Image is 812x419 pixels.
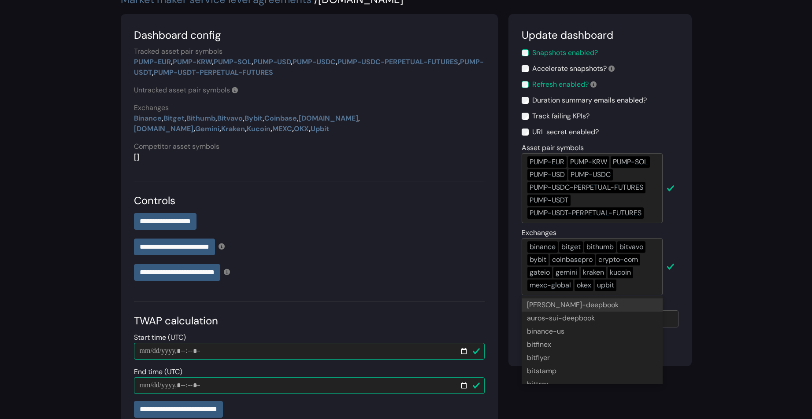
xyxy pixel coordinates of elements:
a: Kraken [221,124,245,133]
a: Upbit [311,124,329,133]
strong: , , , , , , , [134,57,484,77]
div: bitflyer [522,351,663,364]
label: Exchanges [134,103,169,113]
div: Update dashboard [522,27,679,43]
div: bitfinex [522,338,663,351]
label: Refresh enabled? [532,79,597,90]
div: PUMP-USDC [568,169,613,180]
a: PUMP-USDC [293,57,336,66]
div: PUMP-EUR [527,156,567,168]
div: bitstamp [522,364,663,378]
div: PUMP-USD [527,169,567,180]
div: mexc-global [527,279,573,291]
div: Dashboard config [134,27,485,43]
a: OKX [294,124,309,133]
div: PUMP-USDT-PERPETUAL-FUTURES [527,207,644,219]
a: [DOMAIN_NAME] [299,114,358,123]
div: [PERSON_NAME]-deepbook [522,298,663,312]
label: End time (UTC) [134,367,182,377]
label: Track failing KPIs? [532,111,590,121]
div: PUMP-SOL [611,156,650,168]
div: TWAP calculation [134,313,485,329]
div: bybit [527,254,549,265]
label: Tracked asset pair symbols [134,46,222,57]
a: PUMP-KRW [173,57,212,66]
label: Competitor asset symbols [134,141,219,152]
label: Snapshots enabled? [532,48,598,58]
div: PUMP-USDC-PERPETUAL-FUTURES [527,182,645,193]
a: Binance [134,114,162,123]
div: binance-us [522,325,663,338]
div: okex [575,279,593,291]
a: Bybit [245,114,263,123]
a: PUMP-USDC-PERPETUAL-FUTURES [337,57,458,66]
label: URL secret enabled? [532,127,599,137]
div: gemini [553,267,579,278]
div: bitget [559,241,583,253]
a: PUMP-USD [253,57,291,66]
div: binance [527,241,558,253]
div: bitvavo [617,241,645,253]
label: Start time (UTC) [134,332,186,343]
a: Gemini [195,124,219,133]
a: Coinbase [264,114,297,123]
div: kucoin [608,267,633,278]
div: bittrex [522,378,663,391]
a: PUMP-USDT-PERPETUAL-FUTURES [154,68,273,77]
a: [DOMAIN_NAME] [134,124,193,133]
div: bithumb [584,241,616,253]
a: PUMP-SOL [214,57,252,66]
label: Asset pair symbols [522,143,584,153]
a: Kucoin [247,124,271,133]
a: PUMP-EUR [134,57,171,66]
a: Bitget [163,114,185,123]
div: upbit [595,279,616,291]
a: Bitvavo [217,114,243,123]
div: PUMP-USDT [527,195,571,206]
a: Bithumb [186,114,215,123]
div: Controls [134,193,485,209]
div: crypto-com [596,254,640,265]
div: auros-sui-deepbook [522,312,663,325]
label: Duration summary emails enabled? [532,95,647,106]
label: Accelerate snapshots? [532,63,615,74]
div: kraken [581,267,606,278]
strong: , , , , , , , , , , , , , [134,114,360,133]
a: MEXC [272,124,292,133]
label: Untracked asset pair symbols [134,85,238,96]
strong: [] [134,152,139,162]
div: gateio [527,267,552,278]
label: Exchanges [522,228,556,238]
div: coinbasepro [550,254,595,265]
div: PUMP-KRW [568,156,609,168]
